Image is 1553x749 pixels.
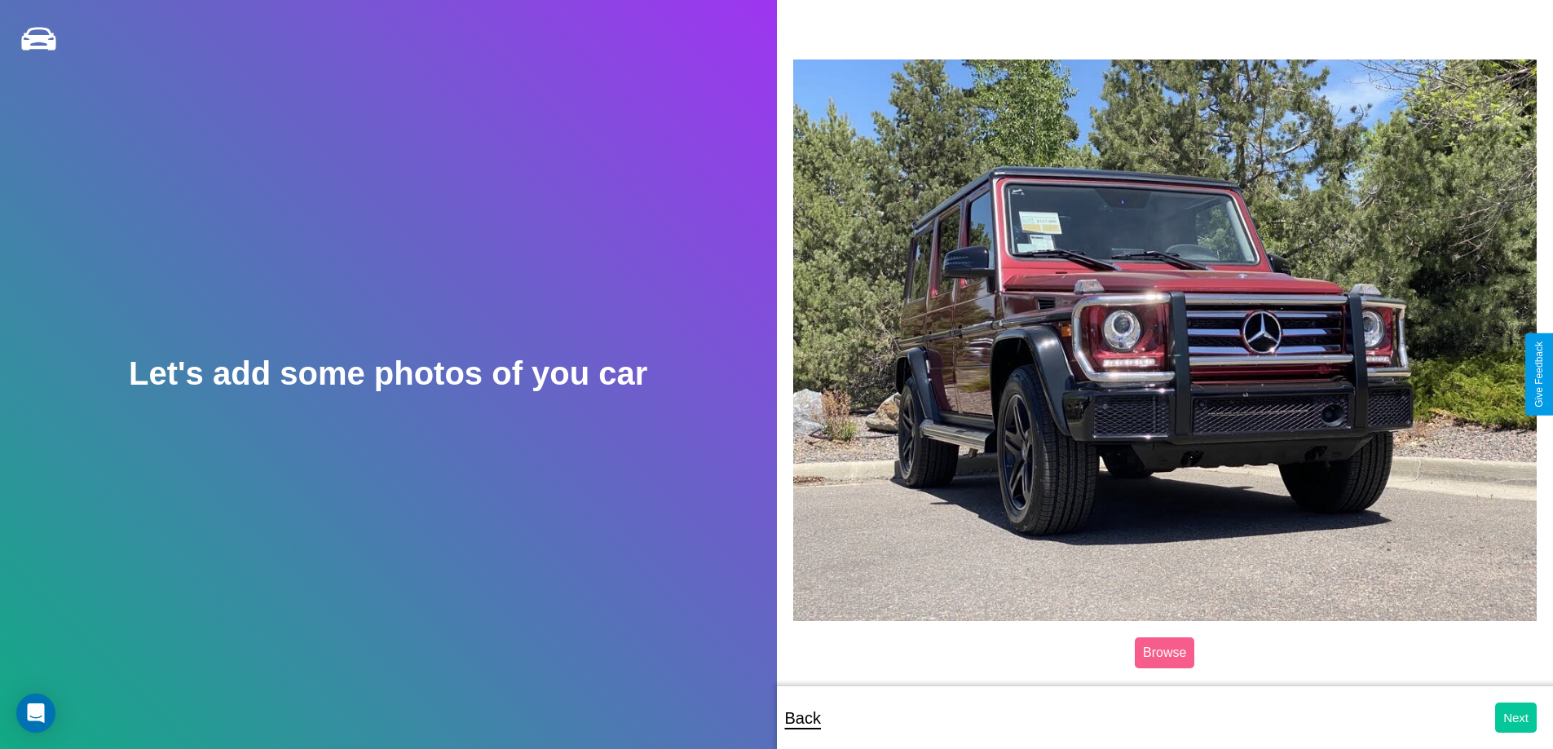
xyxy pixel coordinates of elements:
[1533,341,1545,408] div: Give Feedback
[129,355,647,392] h2: Let's add some photos of you car
[793,59,1538,620] img: posted
[1135,637,1194,668] label: Browse
[785,703,821,733] p: Back
[16,694,55,733] div: Open Intercom Messenger
[1495,703,1537,733] button: Next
